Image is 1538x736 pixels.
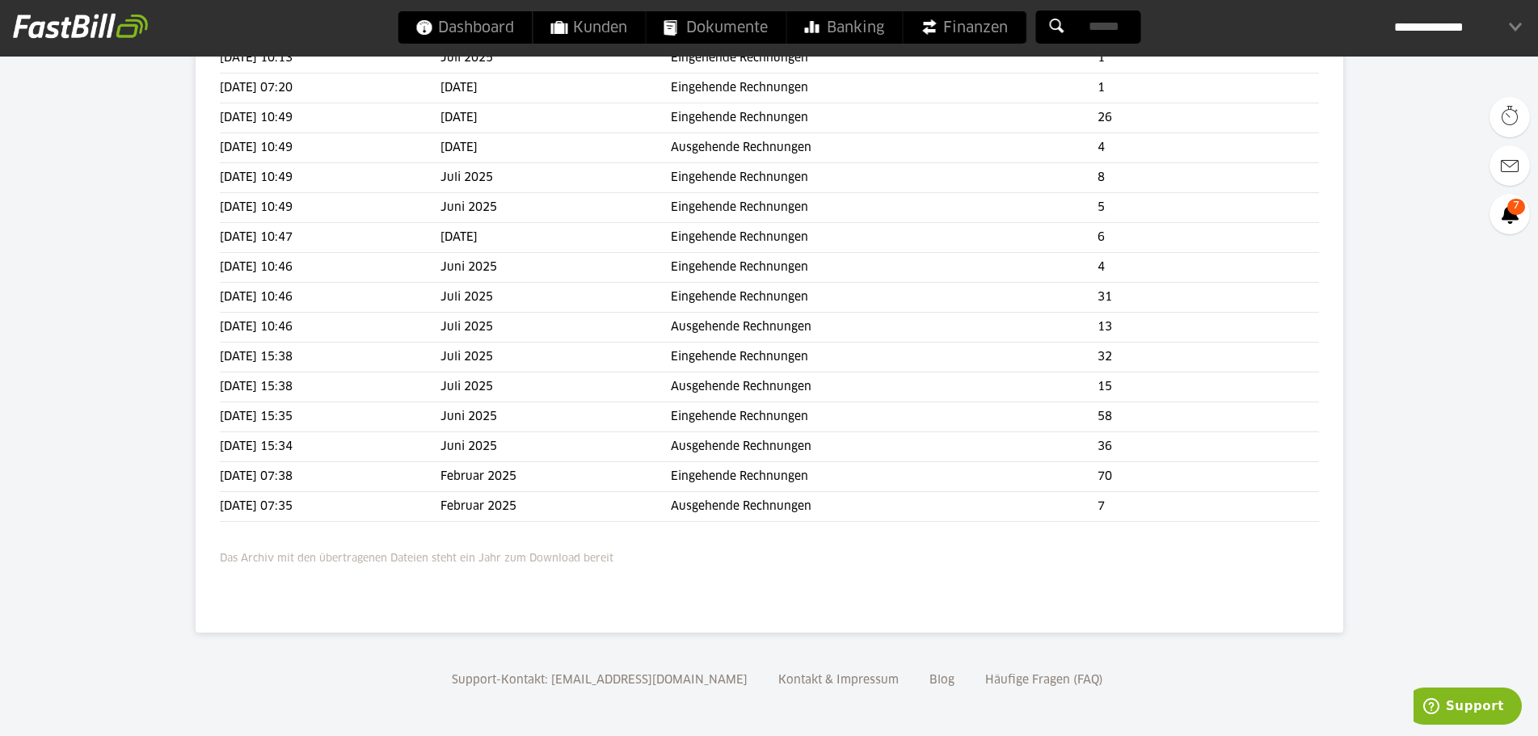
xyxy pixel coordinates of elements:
td: 31 [1098,283,1319,313]
td: 1 [1098,74,1319,103]
td: 26 [1098,103,1319,133]
td: 4 [1098,133,1319,163]
td: 58 [1098,402,1319,432]
span: Dokumente [664,11,768,44]
a: Banking [786,11,902,44]
td: [DATE] 10:49 [220,103,440,133]
td: 7 [1098,492,1319,522]
td: [DATE] 15:38 [220,343,440,372]
td: Eingehende Rechnungen [671,103,1098,133]
td: Ausgehende Rechnungen [671,432,1098,462]
td: Eingehende Rechnungen [671,402,1098,432]
td: [DATE] 07:35 [220,492,440,522]
td: 36 [1098,432,1319,462]
td: 5 [1098,193,1319,223]
span: Dashboard [415,11,514,44]
td: 1 [1098,44,1319,74]
td: Eingehende Rechnungen [671,223,1098,253]
td: Eingehende Rechnungen [671,253,1098,283]
td: [DATE] 10:46 [220,253,440,283]
td: [DATE] 10:49 [220,163,440,193]
td: [DATE] 07:38 [220,462,440,492]
td: [DATE] 07:20 [220,74,440,103]
a: Kunden [533,11,645,44]
td: [DATE] 10:46 [220,283,440,313]
td: 13 [1098,313,1319,343]
td: Juni 2025 [440,432,671,462]
td: Februar 2025 [440,462,671,492]
td: [DATE] 10:49 [220,193,440,223]
td: [DATE] [440,223,671,253]
img: fastbill_logo_white.png [13,13,148,39]
a: Blog [924,675,960,686]
td: Ausgehende Rechnungen [671,133,1098,163]
a: 7 [1490,194,1530,234]
td: 6 [1098,223,1319,253]
td: Juni 2025 [440,193,671,223]
iframe: Öffnet ein Widget, in dem Sie weitere Informationen finden [1414,688,1522,728]
a: Dashboard [398,11,532,44]
td: Eingehende Rechnungen [671,193,1098,223]
span: Finanzen [921,11,1008,44]
a: Kontakt & Impressum [773,675,904,686]
td: [DATE] 10:46 [220,313,440,343]
a: Dokumente [646,11,786,44]
td: Eingehende Rechnungen [671,283,1098,313]
td: Eingehende Rechnungen [671,44,1098,74]
td: [DATE] 15:34 [220,432,440,462]
td: [DATE] [440,103,671,133]
span: Kunden [550,11,627,44]
td: [DATE] 15:35 [220,402,440,432]
td: 4 [1098,253,1319,283]
span: 7 [1507,199,1525,215]
td: Juni 2025 [440,253,671,283]
a: Support-Kontakt: [EMAIL_ADDRESS][DOMAIN_NAME] [446,675,753,686]
td: Ausgehende Rechnungen [671,313,1098,343]
td: [DATE] [440,133,671,163]
td: Eingehende Rechnungen [671,462,1098,492]
td: Juli 2025 [440,372,671,402]
td: [DATE] 10:49 [220,133,440,163]
td: Februar 2025 [440,492,671,522]
a: Häufige Fragen (FAQ) [980,675,1109,686]
td: [DATE] 10:13 [220,44,440,74]
td: Eingehende Rechnungen [671,74,1098,103]
p: Das Archiv mit den übertragenen Dateien steht ein Jahr zum Download bereit [220,542,1319,568]
td: Ausgehende Rechnungen [671,492,1098,522]
td: Eingehende Rechnungen [671,163,1098,193]
td: 15 [1098,372,1319,402]
td: Ausgehende Rechnungen [671,372,1098,402]
td: Juli 2025 [440,283,671,313]
td: Eingehende Rechnungen [671,343,1098,372]
td: Juni 2025 [440,402,671,432]
td: [DATE] [440,74,671,103]
td: 70 [1098,462,1319,492]
a: Finanzen [903,11,1026,44]
span: Banking [804,11,884,44]
td: 8 [1098,163,1319,193]
td: [DATE] 15:38 [220,372,440,402]
td: Juli 2025 [440,343,671,372]
td: [DATE] 10:47 [220,223,440,253]
td: Juli 2025 [440,313,671,343]
td: Juli 2025 [440,44,671,74]
td: 32 [1098,343,1319,372]
td: Juli 2025 [440,163,671,193]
